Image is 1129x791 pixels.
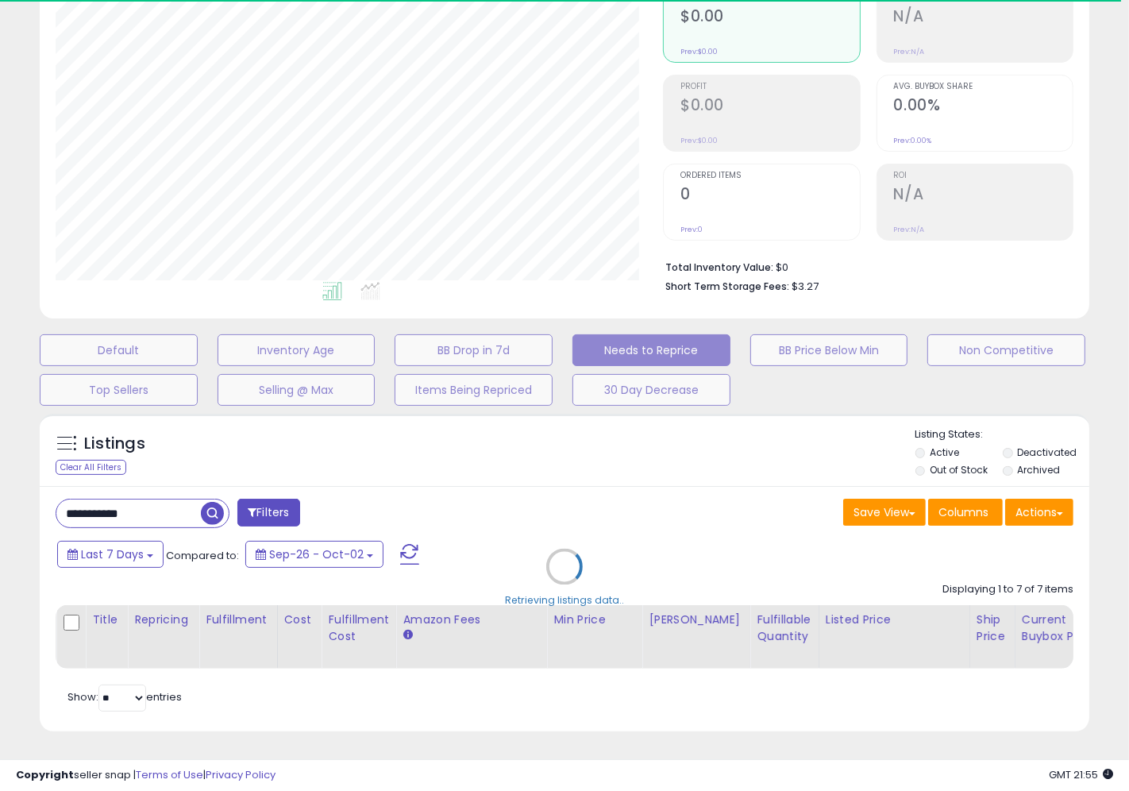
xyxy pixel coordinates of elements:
[792,279,819,294] span: $3.27
[665,257,1062,276] li: $0
[40,374,198,406] button: Top Sellers
[680,185,859,206] h2: 0
[572,374,730,406] button: 30 Day Decrease
[680,136,718,145] small: Prev: $0.00
[894,225,925,234] small: Prev: N/A
[680,225,703,234] small: Prev: 0
[16,768,276,783] div: seller snap | |
[680,47,718,56] small: Prev: $0.00
[206,767,276,782] a: Privacy Policy
[750,334,908,366] button: BB Price Below Min
[680,172,859,180] span: Ordered Items
[218,374,376,406] button: Selling @ Max
[894,83,1073,91] span: Avg. Buybox Share
[136,767,203,782] a: Terms of Use
[395,374,553,406] button: Items Being Repriced
[218,334,376,366] button: Inventory Age
[894,136,932,145] small: Prev: 0.00%
[894,7,1073,29] h2: N/A
[927,334,1085,366] button: Non Competitive
[505,594,624,608] div: Retrieving listings data..
[40,334,198,366] button: Default
[16,767,74,782] strong: Copyright
[395,334,553,366] button: BB Drop in 7d
[1049,767,1113,782] span: 2025-10-10 21:55 GMT
[894,185,1073,206] h2: N/A
[894,172,1073,180] span: ROI
[894,96,1073,118] h2: 0.00%
[665,260,773,274] b: Total Inventory Value:
[572,334,730,366] button: Needs to Reprice
[894,47,925,56] small: Prev: N/A
[665,280,789,293] b: Short Term Storage Fees:
[680,96,859,118] h2: $0.00
[680,7,859,29] h2: $0.00
[680,83,859,91] span: Profit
